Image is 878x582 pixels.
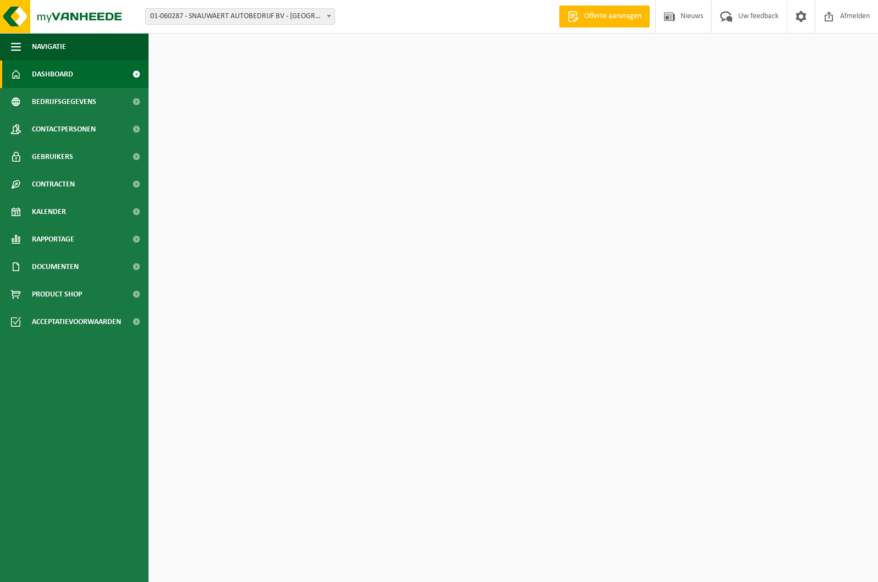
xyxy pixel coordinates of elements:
[32,198,66,226] span: Kalender
[146,9,334,24] span: 01-060287 - SNAUWAERT AUTOBEDRIJF BV - BRUGGE
[32,116,96,143] span: Contactpersonen
[32,226,74,253] span: Rapportage
[32,253,79,281] span: Documenten
[32,143,73,171] span: Gebruikers
[32,171,75,198] span: Contracten
[32,308,121,336] span: Acceptatievoorwaarden
[32,33,66,61] span: Navigatie
[32,88,96,116] span: Bedrijfsgegevens
[581,11,644,22] span: Offerte aanvragen
[32,61,73,88] span: Dashboard
[145,8,335,25] span: 01-060287 - SNAUWAERT AUTOBEDRIJF BV - BRUGGE
[559,6,650,28] a: Offerte aanvragen
[32,281,82,308] span: Product Shop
